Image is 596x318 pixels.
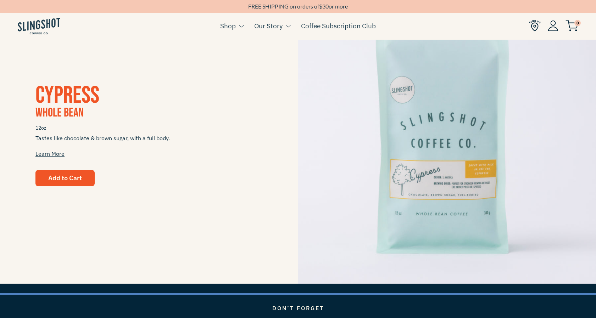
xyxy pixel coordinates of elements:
[272,305,324,312] span: Don’t Forget
[319,3,322,10] span: $
[35,170,95,186] button: Add to Cart
[35,134,263,158] span: Tastes like chocolate & brown sugar, with a full body.
[35,150,65,157] a: Learn More
[574,20,581,26] span: 0
[322,3,329,10] span: 30
[566,22,578,30] a: 0
[566,20,578,32] img: cart
[220,21,236,31] a: Shop
[48,174,82,182] span: Add to Cart
[35,81,99,110] a: Cypress
[254,21,283,31] a: Our Story
[35,122,263,134] span: 12oz
[301,21,376,31] a: Coffee Subscription Club
[548,20,558,31] img: Account
[529,20,541,32] img: Find Us
[35,105,84,120] span: Whole Bean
